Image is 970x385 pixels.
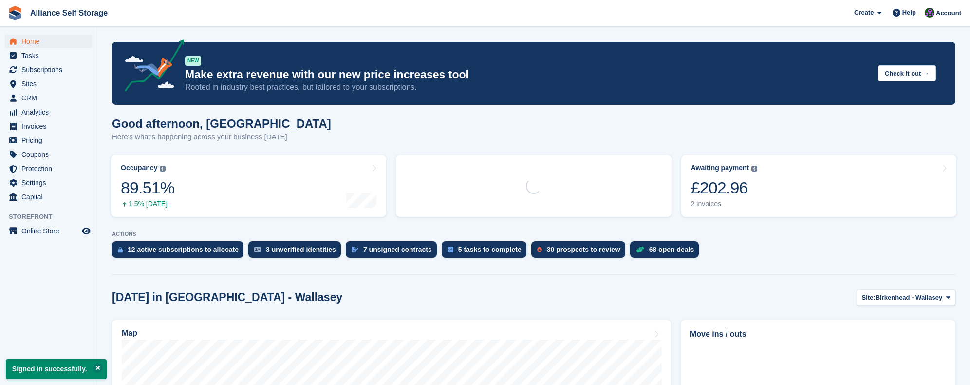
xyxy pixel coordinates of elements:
div: 3 unverified identities [266,246,336,253]
img: contract_signature_icon-13c848040528278c33f63329250d36e43548de30e8caae1d1a13099fd9432cc5.svg [352,247,358,252]
a: menu [5,176,92,190]
div: 2 invoices [691,200,758,208]
img: stora-icon-8386f47178a22dfd0bd8f6a31ec36ba5ce8667c1dd55bd0f319d3a0aa187defe.svg [8,6,22,20]
a: menu [5,162,92,175]
button: Site: Birkenhead - Wallasey [857,289,955,306]
a: menu [5,190,92,204]
span: Coupons [21,148,80,161]
div: 5 tasks to complete [458,246,522,253]
a: menu [5,119,92,133]
a: menu [5,224,92,238]
img: deal-1b604bf984904fb50ccaf53a9ad4b4a5d6e5aea283cecdc64d6e3604feb123c2.svg [636,246,644,253]
a: Awaiting payment £202.96 2 invoices [681,155,956,217]
a: menu [5,148,92,161]
a: menu [5,49,92,62]
span: CRM [21,91,80,105]
span: Online Store [21,224,80,238]
span: Capital [21,190,80,204]
a: 7 unsigned contracts [346,241,442,263]
span: Create [854,8,874,18]
a: 5 tasks to complete [442,241,531,263]
h2: [DATE] in [GEOGRAPHIC_DATA] - Wallasey [112,291,342,304]
div: 89.51% [121,178,174,198]
img: icon-info-grey-7440780725fd019a000dd9b08b2336e03edf1995a4989e88bcd33f0948082b44.svg [160,166,166,172]
a: 3 unverified identities [248,241,346,263]
span: Sites [21,77,80,91]
img: icon-info-grey-7440780725fd019a000dd9b08b2336e03edf1995a4989e88bcd33f0948082b44.svg [751,166,757,172]
span: Storefront [9,212,97,222]
div: Occupancy [121,164,157,172]
span: Help [902,8,916,18]
span: Tasks [21,49,80,62]
p: Rooted in industry best practices, but tailored to your subscriptions. [185,82,870,93]
img: active_subscription_to_allocate_icon-d502201f5373d7db506a760aba3b589e785aa758c864c3986d89f69b8ff3... [118,247,123,253]
div: 68 open deals [649,246,694,253]
a: menu [5,105,92,119]
div: 7 unsigned contracts [363,246,432,253]
img: price-adjustments-announcement-icon-8257ccfd72463d97f412b2fc003d46551f7dbcb40ab6d574587a9cd5c0d94... [116,39,185,95]
span: Birkenhead - Wallasey [876,293,943,303]
h2: Move ins / outs [690,328,946,340]
span: Pricing [21,134,80,147]
div: Awaiting payment [691,164,749,172]
img: task-75834270c22a3079a89374b754ae025e5fb1db73e45f91037f5363f120a921f8.svg [448,247,453,252]
span: Settings [21,176,80,190]
span: Invoices [21,119,80,133]
p: Make extra revenue with our new price increases tool [185,68,870,82]
div: NEW [185,56,201,66]
img: prospect-51fa495bee0391a8d652442698ab0144808aea92771e9ea1ae160a38d050c398.svg [537,247,542,252]
span: Protection [21,162,80,175]
h2: Map [122,329,137,338]
div: 1.5% [DATE] [121,200,174,208]
div: £202.96 [691,178,758,198]
div: 30 prospects to review [547,246,620,253]
a: 30 prospects to review [531,241,630,263]
span: Analytics [21,105,80,119]
h1: Good afternoon, [GEOGRAPHIC_DATA] [112,117,331,130]
a: menu [5,91,92,105]
span: Subscriptions [21,63,80,77]
a: 68 open deals [630,241,704,263]
a: Preview store [80,225,92,237]
a: Alliance Self Storage [26,5,112,21]
button: Check it out → [878,65,936,81]
p: Here's what's happening across your business [DATE] [112,132,331,143]
img: Romilly Norton [925,8,934,18]
div: 12 active subscriptions to allocate [128,246,239,253]
a: 12 active subscriptions to allocate [112,241,248,263]
span: Account [936,8,961,18]
a: Occupancy 89.51% 1.5% [DATE] [111,155,386,217]
a: menu [5,35,92,48]
a: menu [5,63,92,77]
a: menu [5,77,92,91]
p: Signed in successfully. [6,359,107,379]
p: ACTIONS [112,231,955,237]
img: verify_identity-adf6edd0f0f0b5bbfe63781bf79b02c33cf7c696d77639b501bdc392416b5a36.svg [254,247,261,252]
span: Site: [862,293,876,303]
span: Home [21,35,80,48]
a: menu [5,134,92,147]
